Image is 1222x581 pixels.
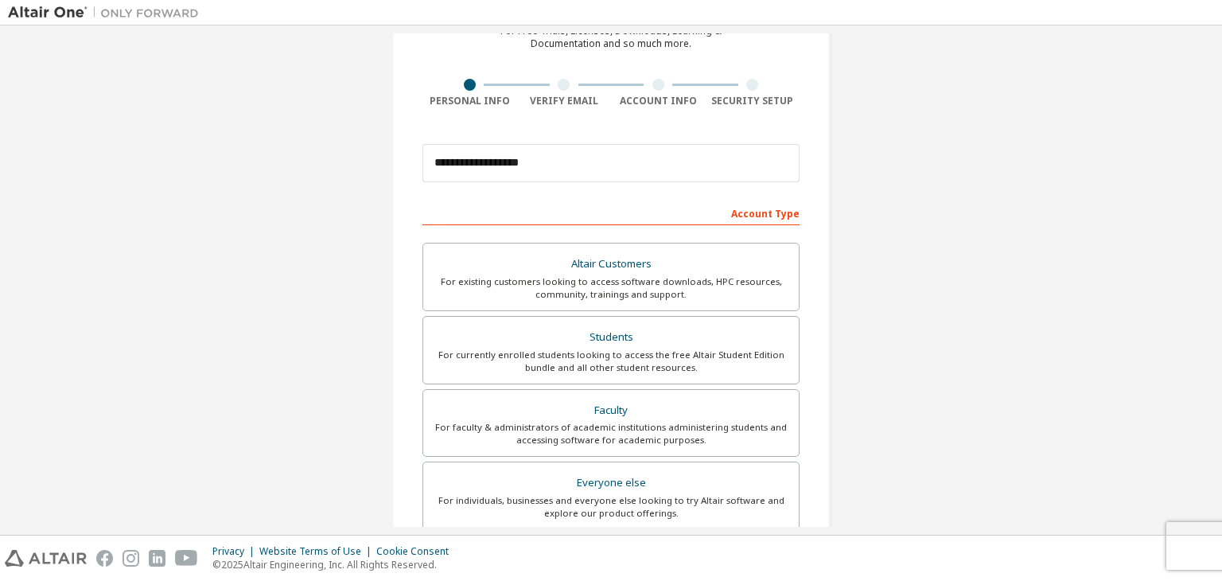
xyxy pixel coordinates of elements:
div: Security Setup [706,95,800,107]
img: youtube.svg [175,550,198,567]
div: For currently enrolled students looking to access the free Altair Student Edition bundle and all ... [433,349,789,374]
div: Account Type [422,200,800,225]
div: Faculty [433,400,789,422]
div: Cookie Consent [376,545,458,558]
div: Privacy [212,545,259,558]
div: Verify Email [517,95,612,107]
img: facebook.svg [96,550,113,567]
div: Students [433,326,789,349]
img: instagram.svg [123,550,139,567]
div: For individuals, businesses and everyone else looking to try Altair software and explore our prod... [433,494,789,520]
div: Altair Customers [433,253,789,275]
img: linkedin.svg [149,550,165,567]
div: For faculty & administrators of academic institutions administering students and accessing softwa... [433,421,789,446]
img: altair_logo.svg [5,550,87,567]
img: Altair One [8,5,207,21]
div: Website Terms of Use [259,545,376,558]
div: Account Info [611,95,706,107]
p: © 2025 Altair Engineering, Inc. All Rights Reserved. [212,558,458,571]
div: Everyone else [433,472,789,494]
div: For Free Trials, Licenses, Downloads, Learning & Documentation and so much more. [500,25,722,50]
div: For existing customers looking to access software downloads, HPC resources, community, trainings ... [433,275,789,301]
div: Personal Info [422,95,517,107]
